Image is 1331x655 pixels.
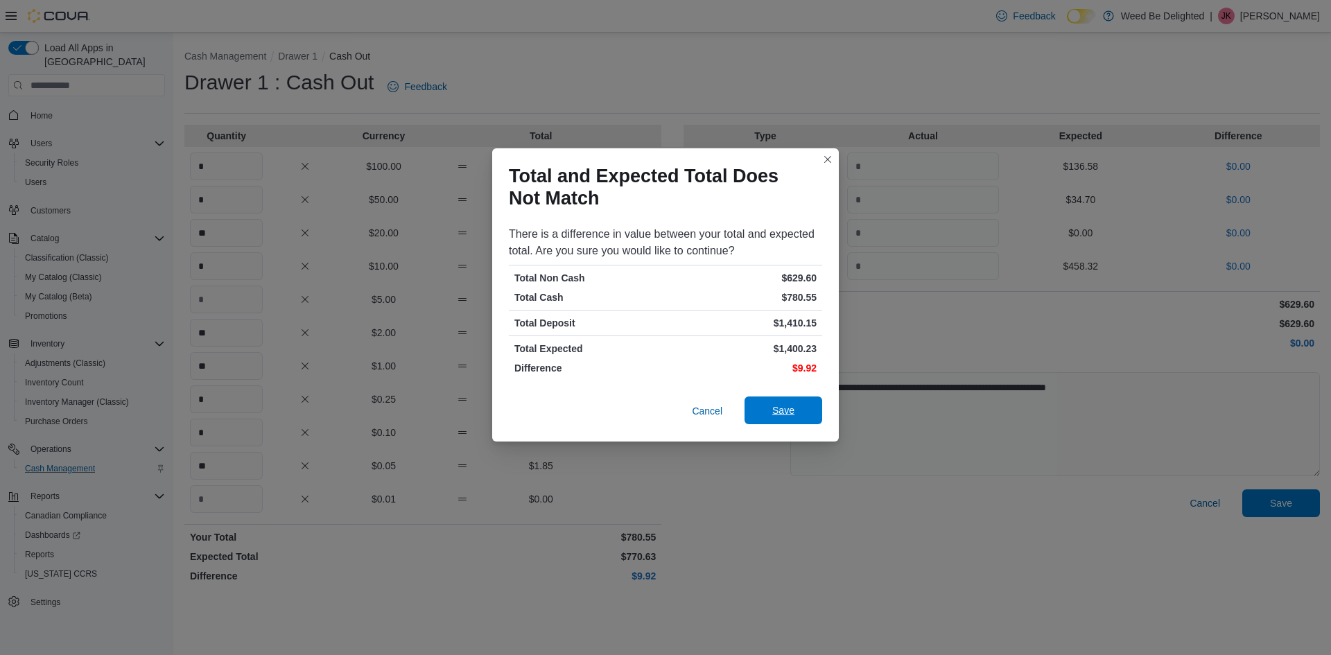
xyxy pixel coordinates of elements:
[772,403,794,417] span: Save
[745,396,822,424] button: Save
[514,290,663,304] p: Total Cash
[514,342,663,356] p: Total Expected
[668,361,817,375] p: $9.92
[514,361,663,375] p: Difference
[668,316,817,330] p: $1,410.15
[514,271,663,285] p: Total Non Cash
[668,271,817,285] p: $629.60
[509,226,822,259] div: There is a difference in value between your total and expected total. Are you sure you would like...
[514,316,663,330] p: Total Deposit
[668,290,817,304] p: $780.55
[692,404,722,418] span: Cancel
[668,342,817,356] p: $1,400.23
[686,397,728,425] button: Cancel
[509,165,811,209] h1: Total and Expected Total Does Not Match
[819,151,836,168] button: Closes this modal window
